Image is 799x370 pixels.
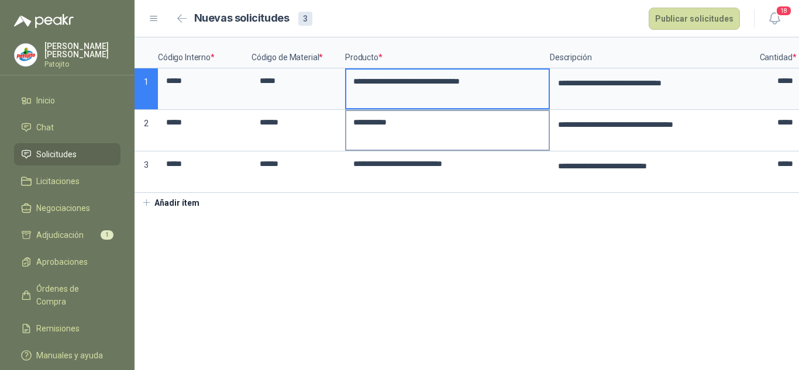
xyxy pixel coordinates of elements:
[764,8,785,29] button: 18
[135,151,158,193] p: 3
[252,37,345,68] p: Código de Material
[649,8,740,30] button: Publicar solicitudes
[14,170,120,192] a: Licitaciones
[44,42,120,58] p: [PERSON_NAME] [PERSON_NAME]
[14,14,74,28] img: Logo peakr
[158,37,252,68] p: Código Interno
[36,121,54,134] span: Chat
[345,37,550,68] p: Producto
[36,282,109,308] span: Órdenes de Compra
[36,255,88,268] span: Aprobaciones
[14,143,120,165] a: Solicitudes
[36,94,55,107] span: Inicio
[36,148,77,161] span: Solicitudes
[14,278,120,313] a: Órdenes de Compra
[14,317,120,340] a: Remisiones
[36,202,90,215] span: Negociaciones
[14,251,120,273] a: Aprobaciones
[36,322,80,335] span: Remisiones
[14,197,120,219] a: Negociaciones
[36,175,80,188] span: Licitaciones
[101,230,113,240] span: 1
[14,344,120,366] a: Manuales y ayuda
[135,193,206,213] button: Añadir ítem
[14,116,120,139] a: Chat
[44,61,120,68] p: Patojito
[135,110,158,151] p: 2
[15,44,37,66] img: Company Logo
[194,10,290,27] h2: Nuevas solicitudes
[36,349,103,362] span: Manuales y ayuda
[14,224,120,246] a: Adjudicación1
[14,89,120,112] a: Inicio
[776,5,792,16] span: 18
[36,229,84,241] span: Adjudicación
[135,68,158,110] p: 1
[550,37,755,68] p: Descripción
[298,12,312,26] div: 3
